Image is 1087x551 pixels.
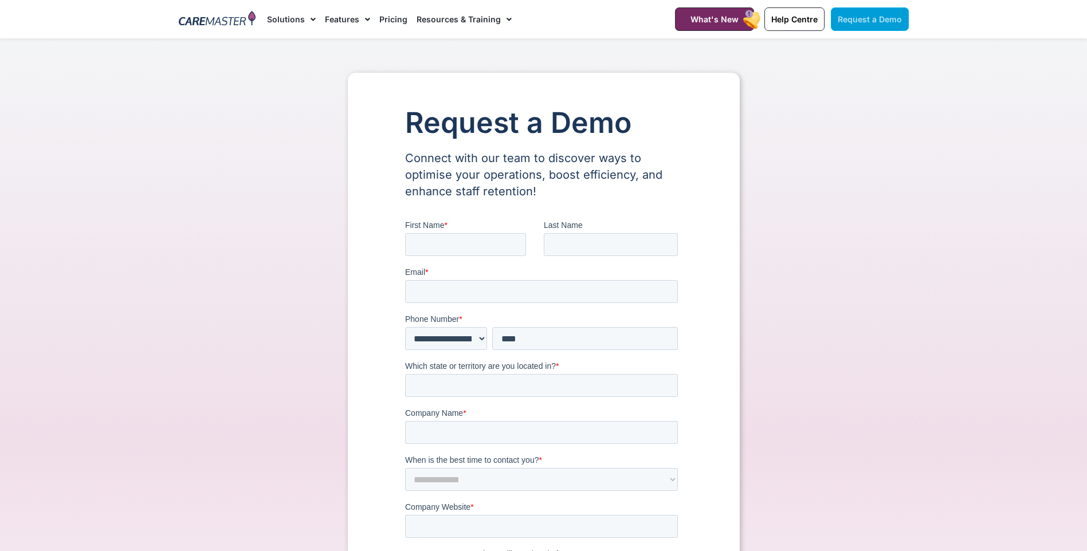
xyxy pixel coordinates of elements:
a: Help Centre [764,7,825,31]
p: Connect with our team to discover ways to optimise your operations, boost efficiency, and enhance... [405,150,682,200]
a: What's New [675,7,754,31]
img: CareMaster Logo [179,11,256,28]
span: Help Centre [771,14,818,24]
span: What's New [690,14,739,24]
span: Request a Demo [838,14,902,24]
h1: Request a Demo [405,107,682,139]
a: Request a Demo [831,7,909,31]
